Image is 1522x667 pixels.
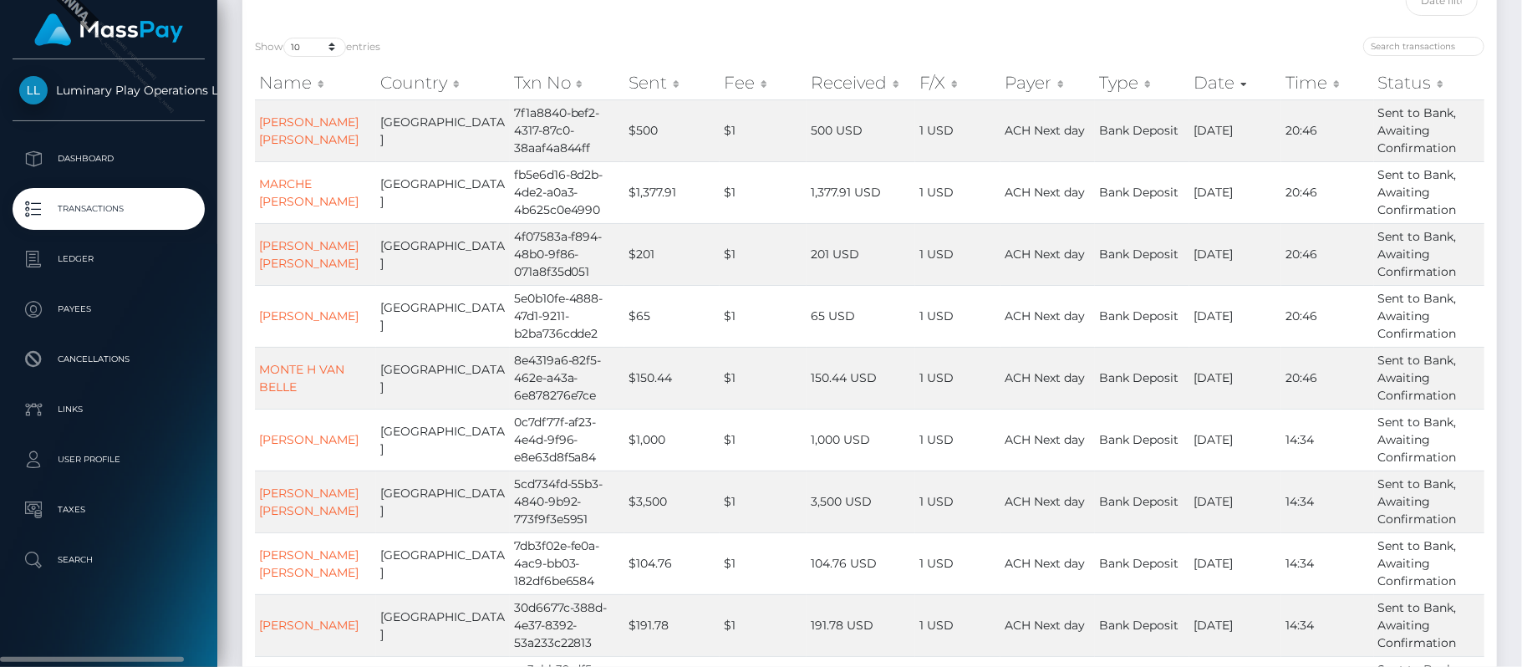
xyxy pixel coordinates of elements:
a: Search [13,539,205,581]
td: [GEOGRAPHIC_DATA] [376,285,510,347]
td: [DATE] [1189,409,1281,471]
a: MARCHE [PERSON_NAME] [259,176,359,209]
a: Transactions [13,188,205,230]
td: $104.76 [624,532,720,594]
th: Type: activate to sort column ascending [1095,66,1189,99]
th: Received: activate to sort column ascending [807,66,916,99]
a: Taxes [13,489,205,531]
td: 65 USD [807,285,916,347]
td: $150.44 [624,347,720,409]
p: Taxes [19,497,198,522]
span: ACH Next day [1005,494,1085,509]
td: $1 [720,471,807,532]
span: ACH Next day [1005,556,1085,571]
span: ACH Next day [1005,185,1085,200]
td: 7f1a8840-bef2-4317-87c0-38aaf4a844ff [510,99,624,161]
td: 1 USD [915,99,1000,161]
td: 14:34 [1281,594,1373,656]
img: Luminary Play Operations Limited [19,76,48,104]
td: 191.78 USD [807,594,916,656]
a: [PERSON_NAME] [259,432,359,447]
td: $65 [624,285,720,347]
td: 8e4319a6-82f5-462e-a43a-6e878276e7ce [510,347,624,409]
td: 4f07583a-f894-48b0-9f86-071a8f35d051 [510,223,624,285]
td: Bank Deposit [1095,223,1189,285]
td: Bank Deposit [1095,409,1189,471]
td: [DATE] [1189,223,1281,285]
td: $191.78 [624,594,720,656]
td: Sent to Bank, Awaiting Confirmation [1374,471,1484,532]
a: User Profile [13,439,205,481]
select: Showentries [283,38,346,57]
td: 1 USD [915,223,1000,285]
a: MONTE H VAN BELLE [259,362,344,395]
td: 0c7df77f-af23-4e4d-9f96-e8e63d8f5a84 [510,409,624,471]
th: Fee: activate to sort column ascending [720,66,807,99]
td: 1 USD [915,594,1000,656]
td: Sent to Bank, Awaiting Confirmation [1374,99,1484,161]
th: Sent: activate to sort column ascending [624,66,720,99]
span: ACH Next day [1005,432,1085,447]
td: Sent to Bank, Awaiting Confirmation [1374,532,1484,594]
th: Time: activate to sort column ascending [1281,66,1373,99]
th: Status: activate to sort column ascending [1374,66,1484,99]
td: Sent to Bank, Awaiting Confirmation [1374,161,1484,223]
a: [PERSON_NAME] [259,618,359,633]
p: Cancellations [19,347,198,372]
td: 20:46 [1281,99,1373,161]
td: Sent to Bank, Awaiting Confirmation [1374,285,1484,347]
td: 20:46 [1281,161,1373,223]
td: 20:46 [1281,347,1373,409]
td: 1,377.91 USD [807,161,916,223]
p: Links [19,397,198,422]
td: [DATE] [1189,471,1281,532]
td: 500 USD [807,99,916,161]
a: Links [13,389,205,430]
td: 150.44 USD [807,347,916,409]
td: $500 [624,99,720,161]
td: Sent to Bank, Awaiting Confirmation [1374,223,1484,285]
span: Luminary Play Operations Limited [13,83,205,98]
td: [DATE] [1189,285,1281,347]
span: ACH Next day [1005,247,1085,262]
p: Payees [19,297,198,322]
a: Dashboard [13,138,205,180]
td: [GEOGRAPHIC_DATA] [376,99,510,161]
p: User Profile [19,447,198,472]
td: 5e0b10fe-4888-47d1-9211-b2ba736cdde2 [510,285,624,347]
td: Sent to Bank, Awaiting Confirmation [1374,409,1484,471]
td: $1 [720,99,807,161]
td: [GEOGRAPHIC_DATA] [376,532,510,594]
td: $201 [624,223,720,285]
td: 201 USD [807,223,916,285]
input: Search transactions [1363,37,1484,56]
td: $1,000 [624,409,720,471]
td: Bank Deposit [1095,594,1189,656]
td: [GEOGRAPHIC_DATA] [376,471,510,532]
a: [PERSON_NAME] [PERSON_NAME] [259,115,359,147]
td: Bank Deposit [1095,99,1189,161]
td: $3,500 [624,471,720,532]
td: 1 USD [915,285,1000,347]
td: 14:34 [1281,532,1373,594]
a: [PERSON_NAME] [PERSON_NAME] [259,238,359,271]
td: [DATE] [1189,99,1281,161]
td: [GEOGRAPHIC_DATA] [376,161,510,223]
td: 1 USD [915,347,1000,409]
img: MassPay Logo [34,13,183,46]
td: Sent to Bank, Awaiting Confirmation [1374,347,1484,409]
td: [GEOGRAPHIC_DATA] [376,223,510,285]
span: ACH Next day [1005,618,1085,633]
td: Bank Deposit [1095,471,1189,532]
td: $1 [720,161,807,223]
th: Country: activate to sort column ascending [376,66,510,99]
td: fb5e6d16-8d2b-4de2-a0a3-4b625c0e4990 [510,161,624,223]
a: Cancellations [13,339,205,380]
td: Bank Deposit [1095,347,1189,409]
td: 3,500 USD [807,471,916,532]
td: [DATE] [1189,594,1281,656]
a: [PERSON_NAME] [PERSON_NAME] [259,486,359,518]
span: ACH Next day [1005,370,1085,385]
td: $1 [720,347,807,409]
td: 5cd734fd-55b3-4840-9b92-773f9f3e5951 [510,471,624,532]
